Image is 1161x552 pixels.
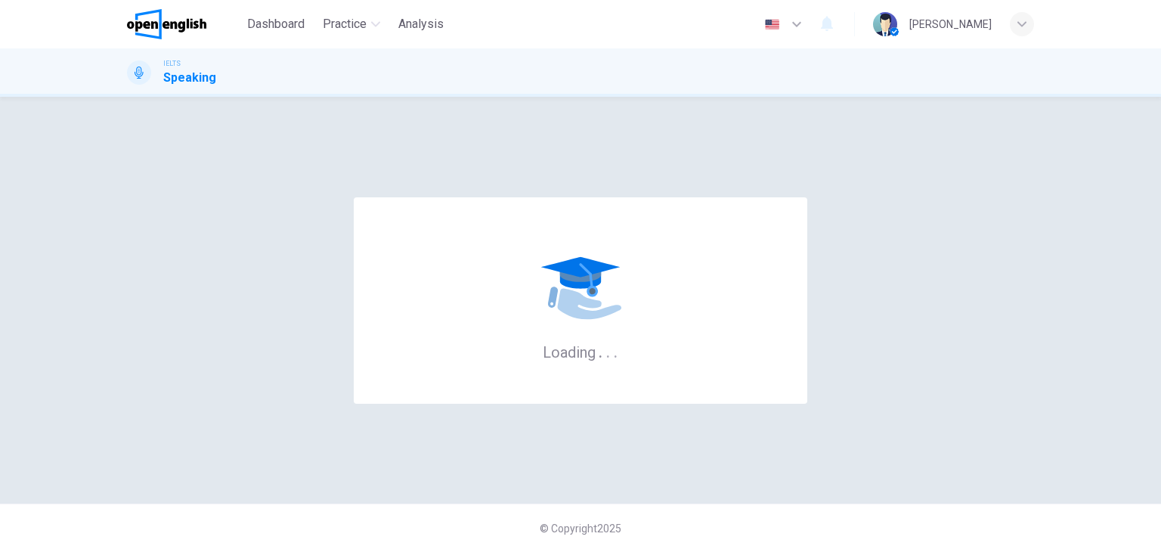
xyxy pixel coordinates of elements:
[317,11,386,38] button: Practice
[163,58,181,69] span: IELTS
[247,15,305,33] span: Dashboard
[909,15,992,33] div: [PERSON_NAME]
[763,19,782,30] img: en
[598,338,603,363] h6: .
[605,338,611,363] h6: .
[543,342,618,361] h6: Loading
[613,338,618,363] h6: .
[873,12,897,36] img: Profile picture
[127,9,241,39] a: OpenEnglish logo
[540,523,621,535] span: © Copyright 2025
[163,69,216,87] h1: Speaking
[323,15,367,33] span: Practice
[241,11,311,38] button: Dashboard
[392,11,450,38] button: Analysis
[398,15,444,33] span: Analysis
[127,9,206,39] img: OpenEnglish logo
